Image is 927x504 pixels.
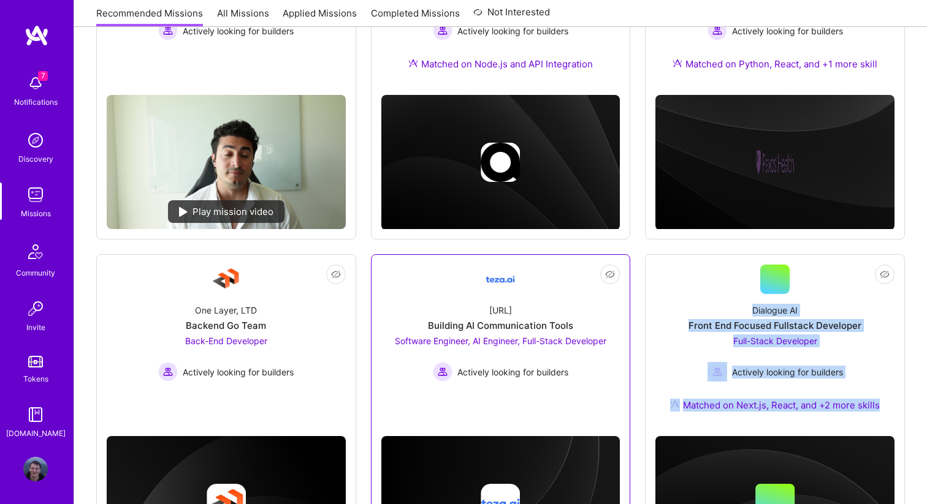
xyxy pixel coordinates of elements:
[28,356,43,367] img: tokens
[14,96,58,108] div: Notifications
[283,7,357,27] a: Applied Missions
[733,336,817,346] span: Full-Stack Developer
[670,399,880,412] div: Matched on Next.js, React, and +2 more skills
[18,152,53,165] div: Discovery
[195,304,257,317] div: One Layer, LTD
[457,366,568,378] span: Actively looking for builders
[752,304,798,317] div: Dialogue AI
[673,58,877,70] div: Matched on Python, React, and +1 more skill
[655,265,895,426] a: Dialogue AIFront End Focused Fullstack DeveloperFull-Stack Developer Actively looking for builder...
[183,24,294,37] span: Actively looking for builders
[473,5,550,27] a: Not Interested
[23,128,48,152] img: discovery
[212,265,241,294] img: Company Logo
[371,7,460,27] a: Completed Missions
[20,457,51,481] a: User Avatar
[25,24,49,47] img: logo
[708,362,727,382] img: Actively looking for builders
[179,207,188,217] img: play
[381,95,620,230] img: cover
[457,24,568,37] span: Actively looking for builders
[21,237,50,266] img: Community
[732,366,843,378] span: Actively looking for builders
[107,95,346,229] img: No Mission
[428,319,573,332] div: Building AI Communication Tools
[755,143,795,182] img: Company logo
[689,319,861,332] div: Front End Focused Fullstack Developer
[486,265,515,294] img: Company Logo
[23,71,48,96] img: bell
[38,71,48,81] span: 7
[23,402,48,427] img: guide book
[107,265,346,413] a: Company LogoOne Layer, LTDBackend Go TeamBack-End Developer Actively looking for buildersActively...
[489,304,512,317] div: [URL]
[217,7,269,27] a: All Missions
[23,182,48,207] img: teamwork
[670,399,680,409] img: Ateam Purple Icon
[395,336,606,346] span: Software Engineer, AI Engineer, Full-Stack Developer
[433,362,452,382] img: Actively looking for builders
[880,269,890,279] i: icon EyeClosed
[168,200,284,223] div: Play mission video
[23,457,48,481] img: User Avatar
[433,21,452,40] img: Actively looking for builders
[732,24,843,37] span: Actively looking for builders
[158,21,178,40] img: Actively looking for builders
[408,58,593,70] div: Matched on Node.js and API Integration
[708,21,727,40] img: Actively looking for builders
[96,7,203,27] a: Recommended Missions
[673,58,682,68] img: Ateam Purple Icon
[185,336,267,346] span: Back-End Developer
[21,207,51,220] div: Missions
[23,372,48,385] div: Tokens
[381,265,620,413] a: Company Logo[URL]Building AI Communication ToolsSoftware Engineer, AI Engineer, Full-Stack Develo...
[481,143,520,182] img: Company logo
[655,95,895,230] img: cover
[605,269,615,279] i: icon EyeClosed
[16,266,55,279] div: Community
[183,366,294,378] span: Actively looking for builders
[6,427,66,440] div: [DOMAIN_NAME]
[26,321,45,334] div: Invite
[23,296,48,321] img: Invite
[158,362,178,382] img: Actively looking for builders
[408,58,418,68] img: Ateam Purple Icon
[331,269,341,279] i: icon EyeClosed
[186,319,266,332] div: Backend Go Team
